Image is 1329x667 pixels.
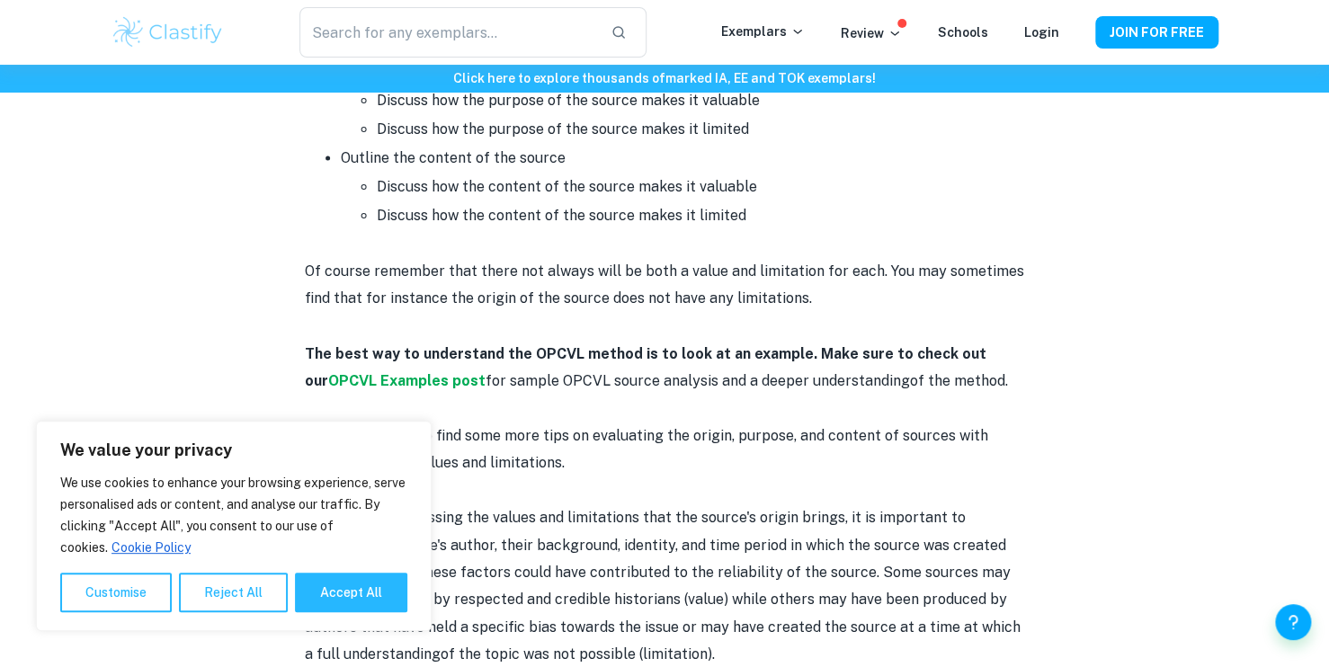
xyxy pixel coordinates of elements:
p: for sample OPCVL source analysis and a deeper understanding [305,340,1024,395]
p: Of course remember that there not always will be both a value and limitation for each. You may so... [305,258,1024,313]
a: Cookie Policy [111,539,192,556]
button: Customise [60,573,172,612]
li: Discuss how the purpose of the source makes it valuable [377,86,1024,115]
li: Discuss how the content of the source makes it valuable [377,173,1024,201]
span: Below you will also find some more tips on evaluating the origin, purpose, and content of sources... [305,426,988,470]
p: We use cookies to enhance your browsing experience, serve personalised ads or content, and analys... [60,472,407,558]
strong: The best way to understand the OPCVL method is to look at an example. Make sure to check out our [305,344,986,388]
li: Outline the content of the source [341,144,1024,230]
p: Exemplars [721,22,805,41]
li: Outline the purpose of the source [341,58,1024,144]
img: Clastify logo [111,14,225,50]
button: JOIN FOR FREE [1095,16,1218,49]
li: Discuss how the content of the source makes it limited [377,201,1024,230]
li: Discuss how the purpose of the source makes it limited [377,115,1024,144]
span: of the method. [910,371,1008,388]
p: Review [841,23,902,43]
p: when assessing the values and limitations that the source's origin brings, it is important to con... [305,503,1024,667]
span: of the topic was not possible (limitation). [441,645,715,662]
p: We value your privacy [60,440,407,461]
h6: Click here to explore thousands of marked IA, EE and TOK exemplars ! [4,68,1325,88]
input: Search for any exemplars... [299,7,596,58]
div: We value your privacy [36,421,432,631]
button: Help and Feedback [1275,604,1311,640]
a: Schools [938,25,988,40]
a: OPCVL Examples post [328,371,486,388]
button: Accept All [295,573,407,612]
button: Reject All [179,573,288,612]
a: Login [1024,25,1059,40]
